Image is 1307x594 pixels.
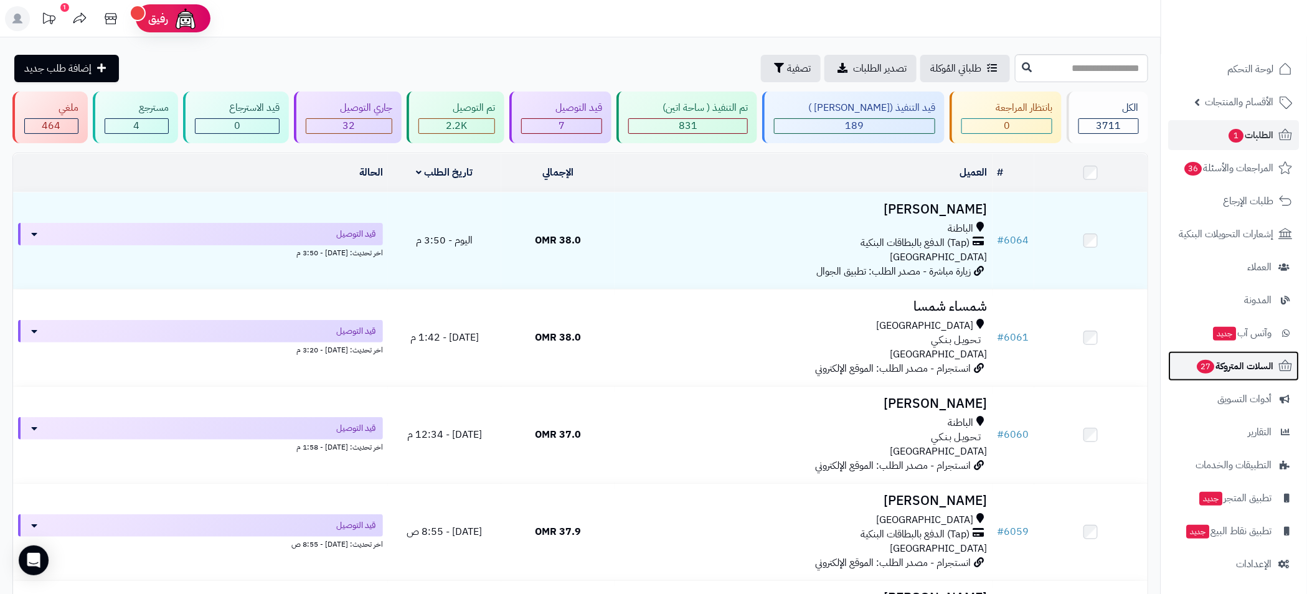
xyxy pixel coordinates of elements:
[817,264,971,279] span: زيارة مباشرة - مصدر الطلب: تطبيق الجوال
[24,101,78,115] div: ملغي
[620,397,988,411] h3: [PERSON_NAME]
[336,228,375,240] span: قيد التوصيل
[787,61,811,76] span: تصفية
[1169,351,1300,381] a: السلات المتروكة27
[1212,324,1272,342] span: وآتس آب
[920,55,1010,82] a: طلباتي المُوكلة
[234,118,240,133] span: 0
[1169,186,1300,216] a: طلبات الإرجاع
[961,101,1052,115] div: بانتظار المراجعة
[775,119,935,133] div: 189
[1169,153,1300,183] a: المراجعات والأسئلة36
[877,513,974,527] span: [GEOGRAPHIC_DATA]
[359,165,383,180] a: الحالة
[416,233,473,248] span: اليوم - 3:50 م
[1169,54,1300,84] a: لوحة التحكم
[998,233,1004,248] span: #
[628,101,748,115] div: تم التنفيذ ( ساحة اتين)
[760,92,947,143] a: قيد التنفيذ ([PERSON_NAME] ) 189
[1169,483,1300,513] a: تطبيق المتجرجديد
[1004,118,1010,133] span: 0
[407,524,482,539] span: [DATE] - 8:55 ص
[816,458,971,473] span: انستجرام - مصدر الطلب: الموقع الإلكتروني
[306,101,392,115] div: جاري التوصيل
[19,545,49,575] div: Open Intercom Messenger
[1184,159,1274,177] span: المراجعات والأسئلة
[1169,516,1300,546] a: تطبيق نقاط البيعجديد
[1169,549,1300,579] a: الإعدادات
[535,330,581,345] span: 38.0 OMR
[947,92,1064,143] a: بانتظار المراجعة 0
[932,430,981,445] span: تـحـويـل بـنـكـي
[336,422,375,435] span: قيد التوصيل
[890,250,988,265] span: [GEOGRAPHIC_DATA]
[1245,291,1272,309] span: المدونة
[1097,118,1121,133] span: 3711
[407,427,482,442] span: [DATE] - 12:34 م
[60,3,69,12] div: 1
[1199,489,1272,507] span: تطبيق المتجر
[853,61,907,76] span: تصدير الطلبات
[1169,219,1300,249] a: إشعارات التحويلات البنكية
[998,233,1029,248] a: #6064
[535,524,581,539] span: 37.9 OMR
[291,92,404,143] a: جاري التوصيل 32
[1229,129,1244,143] span: 1
[417,165,473,180] a: تاريخ الطلب
[998,330,1029,345] a: #6061
[1224,192,1274,210] span: طلبات الإرجاع
[42,118,61,133] span: 464
[998,427,1004,442] span: #
[1185,162,1202,176] span: 36
[890,541,988,556] span: [GEOGRAPHIC_DATA]
[173,6,198,31] img: ai-face.png
[877,319,974,333] span: [GEOGRAPHIC_DATA]
[1169,120,1300,150] a: الطلبات1
[18,440,383,453] div: اخر تحديث: [DATE] - 1:58 م
[1187,525,1210,539] span: جديد
[1214,327,1237,341] span: جديد
[761,55,821,82] button: تصفية
[18,342,383,356] div: اخر تحديث: [DATE] - 3:20 م
[948,222,974,236] span: الباطنة
[620,299,988,314] h3: شمساء شمسا
[196,119,279,133] div: 0
[932,333,981,347] span: تـحـويـل بـنـكـي
[1237,555,1272,573] span: الإعدادات
[25,119,78,133] div: 464
[535,427,581,442] span: 37.0 OMR
[507,92,614,143] a: قيد التوصيل 7
[1169,450,1300,480] a: التطبيقات والخدمات
[410,330,479,345] span: [DATE] - 1:42 م
[1228,60,1274,78] span: لوحة التحكم
[1196,357,1274,375] span: السلات المتروكة
[10,92,90,143] a: ملغي 464
[614,92,760,143] a: تم التنفيذ ( ساحة اتين) 831
[890,444,988,459] span: [GEOGRAPHIC_DATA]
[816,555,971,570] span: انستجرام - مصدر الطلب: الموقع الإلكتروني
[404,92,507,143] a: تم التوصيل 2.2K
[148,11,168,26] span: رفيق
[962,119,1052,133] div: 0
[559,118,565,133] span: 7
[181,92,291,143] a: قيد الاسترجاع 0
[629,119,747,133] div: 831
[18,537,383,550] div: اخر تحديث: [DATE] - 8:55 ص
[105,101,169,115] div: مسترجع
[846,118,864,133] span: 189
[620,202,988,217] h3: [PERSON_NAME]
[1169,417,1300,447] a: التقارير
[419,119,494,133] div: 2184
[33,6,64,34] a: تحديثات المنصة
[522,119,602,133] div: 7
[1197,360,1215,374] span: 27
[446,118,468,133] span: 2.2K
[1228,126,1274,144] span: الطلبات
[890,347,988,362] span: [GEOGRAPHIC_DATA]
[998,524,1029,539] a: #6059
[620,494,988,508] h3: [PERSON_NAME]
[1169,318,1300,348] a: وآتس آبجديد
[1248,423,1272,441] span: التقارير
[824,55,917,82] a: تصدير الطلبات
[134,118,140,133] span: 4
